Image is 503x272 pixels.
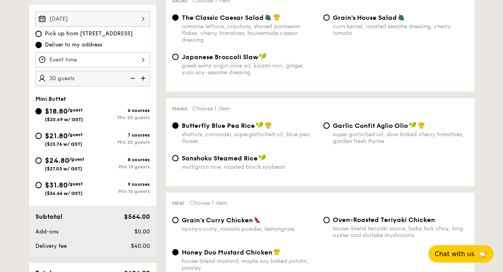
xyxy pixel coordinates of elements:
[172,106,187,112] span: Mains
[333,131,468,145] div: super garlicfied oil, slow baked cherry tomatoes, garden fresh thyme
[333,23,468,37] div: corn kernel, roasted sesame dressing, cherry tomato
[182,154,258,162] span: Sanshoku Steamed Rice
[35,157,42,164] input: $24.80/guest($27.03 w/ GST)8 coursesMin 15 guests
[35,71,150,86] input: Number of guests
[182,122,255,129] span: Butterfly Blue Pea Rice
[130,243,150,249] span: $40.00
[45,107,68,116] span: $18.80
[35,11,150,27] input: Event date
[172,249,179,255] input: Honey Duo Mustard Chickenhouse-blend mustard, maple soy baked potato, parsley
[333,122,408,129] span: Garlic Confit Aglio Olio
[45,141,82,147] span: ($23.76 w/ GST)
[273,248,280,255] img: icon-chef-hat.a58ddaea.svg
[172,217,179,223] input: Grain's Curry Chickennyonya curry, masala powder, lemongrass
[68,132,83,137] span: /guest
[93,108,150,113] div: 6 courses
[182,53,258,61] span: Japanese Broccoli Slaw
[478,249,487,258] span: 🦙
[333,216,435,224] span: Oven-Roasted Teriyaki Chicken
[264,14,272,21] img: icon-vegetarian.fe4039eb.svg
[172,14,179,21] input: The Classic Caesar Saladromaine lettuce, croutons, shaved parmesan flakes, cherry tomatoes, house...
[138,71,150,86] img: icon-add.58712e84.svg
[172,54,179,60] input: Japanese Broccoli Slawgreek extra virgin olive oil, kizami nori, ginger, yuzu soy-sesame dressing
[172,155,179,161] input: Sanshoku Steamed Ricemultigrain rice, roasted black soybean
[45,166,82,172] span: ($27.03 w/ GST)
[258,154,266,161] img: icon-vegan.f8ff3823.svg
[323,14,330,21] input: Grain's House Saladcorn kernel, roasted sesame dressing, cherry tomato
[265,122,272,129] img: icon-chef-hat.a58ddaea.svg
[182,226,317,232] div: nyonya curry, masala powder, lemongrass
[126,71,138,86] img: icon-reduce.1d2dbef1.svg
[333,14,397,21] span: Grain's House Salad
[182,216,253,224] span: Grain's Curry Chicken
[93,132,150,138] div: 7 courses
[35,52,150,68] input: Event time
[35,228,58,235] span: Add-ons
[93,139,150,145] div: Min 20 guests
[256,122,264,129] img: icon-vegan.f8ff3823.svg
[172,201,184,206] span: Meat
[35,96,66,102] span: Mini Buffet
[45,41,102,49] span: Deliver to my address
[134,228,150,235] span: $0.00
[35,243,67,249] span: Delivery fee
[93,181,150,187] div: 9 courses
[45,191,83,196] span: ($34.66 w/ GST)
[259,53,267,60] img: icon-vegan.f8ff3823.svg
[45,131,68,140] span: $21.80
[435,250,474,258] span: Chat with us
[182,164,317,170] div: multigrain rice, roasted black soybean
[192,105,230,112] span: Choose 1 item
[45,156,69,165] span: $24.80
[45,117,83,122] span: ($20.49 w/ GST)
[35,108,42,114] input: $18.80/guest($20.49 w/ GST)6 coursesMin 20 guests
[68,181,83,187] span: /guest
[172,122,179,129] input: Butterfly Blue Pea Riceshallots, coriander, supergarlicfied oil, blue pea flower
[45,30,133,38] span: Pick up from [STREET_ADDRESS]
[93,189,150,194] div: Min 10 guests
[45,181,68,189] span: $31.80
[182,14,264,21] span: The Classic Caesar Salad
[323,217,330,223] input: Oven-Roasted Teriyaki Chickenhouse-blend teriyaki sauce, baby bok choy, king oyster and shiitake ...
[409,122,417,129] img: icon-vegan.f8ff3823.svg
[182,62,317,76] div: greek extra virgin olive oil, kizami nori, ginger, yuzu soy-sesame dressing
[254,216,261,223] img: icon-spicy.37a8142b.svg
[35,182,42,188] input: $31.80/guest($34.66 w/ GST)9 coursesMin 10 guests
[428,245,493,262] button: Chat with us🦙
[69,156,84,162] span: /guest
[182,249,272,256] span: Honey Duo Mustard Chicken
[35,213,62,220] span: Subtotal
[273,14,280,21] img: icon-chef-hat.a58ddaea.svg
[418,122,425,129] img: icon-chef-hat.a58ddaea.svg
[35,133,42,139] input: $21.80/guest($23.76 w/ GST)7 coursesMin 20 guests
[333,225,468,239] div: house-blend teriyaki sauce, baby bok choy, king oyster and shiitake mushrooms
[398,14,405,21] img: icon-vegetarian.fe4039eb.svg
[182,23,317,43] div: romaine lettuce, croutons, shaved parmesan flakes, cherry tomatoes, housemade caesar dressing
[182,131,317,145] div: shallots, coriander, supergarlicfied oil, blue pea flower
[93,115,150,120] div: Min 20 guests
[93,157,150,162] div: 8 courses
[182,258,317,271] div: house-blend mustard, maple soy baked potato, parsley
[35,42,42,48] input: Deliver to my address
[35,31,42,37] input: Pick up from [STREET_ADDRESS]
[323,122,330,129] input: Garlic Confit Aglio Oliosuper garlicfied oil, slow baked cherry tomatoes, garden fresh thyme
[124,213,150,220] span: $564.00
[68,107,83,113] span: /guest
[189,200,227,206] span: Choose 1 item
[93,164,150,170] div: Min 15 guests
